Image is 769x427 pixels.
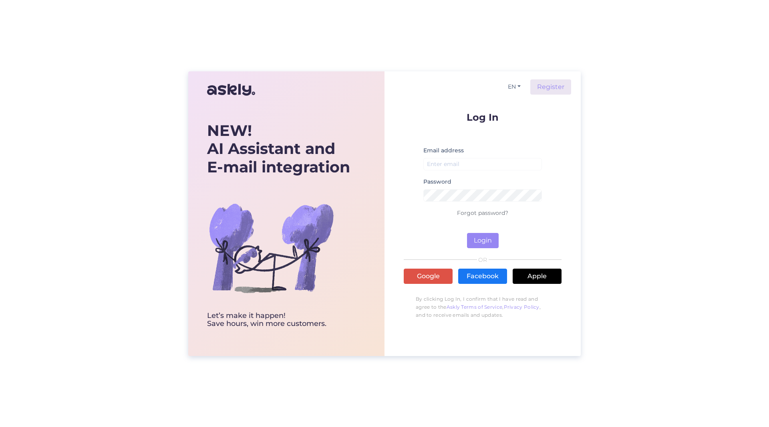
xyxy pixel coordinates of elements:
[404,291,562,323] p: By clicking Log In, I confirm that I have read and agree to the , , and to receive emails and upd...
[207,121,252,140] b: NEW!
[530,79,571,95] a: Register
[423,178,451,186] label: Password
[404,269,453,284] a: Google
[207,184,335,312] img: bg-askly
[423,158,542,170] input: Enter email
[457,209,508,217] a: Forgot password?
[467,233,499,248] button: Login
[423,146,464,155] label: Email address
[458,269,507,284] a: Facebook
[477,257,489,263] span: OR
[207,312,350,328] div: Let’s make it happen! Save hours, win more customers.
[504,304,540,310] a: Privacy Policy
[513,269,562,284] a: Apple
[207,80,255,99] img: Askly
[447,304,503,310] a: Askly Terms of Service
[207,121,350,176] div: AI Assistant and E-mail integration
[404,112,562,122] p: Log In
[505,81,524,93] button: EN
